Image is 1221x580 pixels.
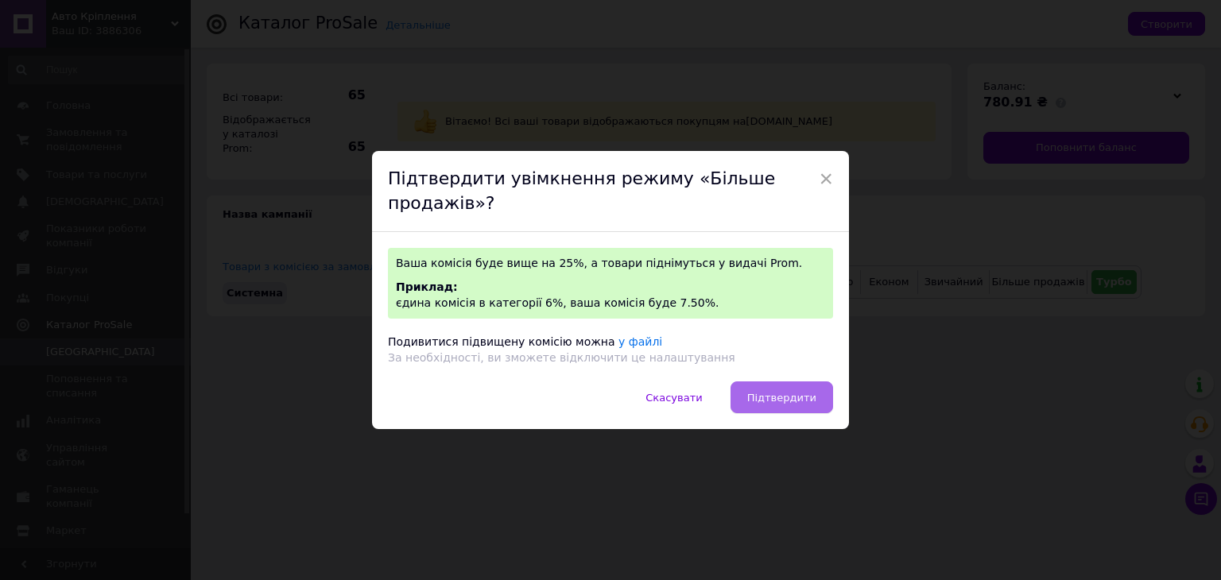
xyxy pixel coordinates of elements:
span: Приклад: [396,280,458,293]
span: єдина комісія в категорії 6%, ваша комісія буде 7.50%. [396,296,719,309]
button: Скасувати [629,381,719,413]
span: За необхідності, ви зможете відключити це налаштування [388,351,735,364]
a: у файлі [618,335,662,348]
span: × [819,165,833,192]
span: Ваша комісія буде вище на 25%, а товари піднімуться у видачі Prom. [396,257,802,269]
span: Підтвердити [747,392,816,404]
div: Підтвердити увімкнення режиму «Більше продажів»? [372,151,849,233]
span: Подивитися підвищену комісію можна [388,335,615,348]
span: Скасувати [645,392,702,404]
button: Підтвердити [731,381,833,413]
